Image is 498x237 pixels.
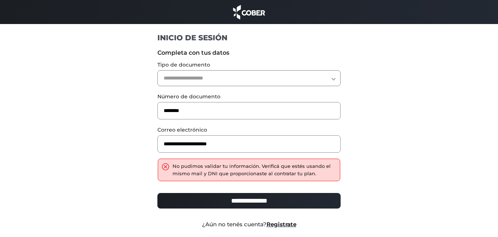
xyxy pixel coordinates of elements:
[157,61,341,69] label: Tipo de documento
[152,220,346,229] div: ¿Aún no tenés cuenta?
[157,93,341,101] label: Número de documento
[173,163,336,177] div: No pudimos validar tu información. Verificá que estés usando el mismo mail y DNI que proporcionas...
[157,48,341,57] label: Completa con tus datos
[157,126,341,134] label: Correo electrónico
[157,33,341,43] h1: INICIO DE SESIÓN
[267,221,296,228] a: Registrate
[231,4,267,20] img: cober_marca.png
